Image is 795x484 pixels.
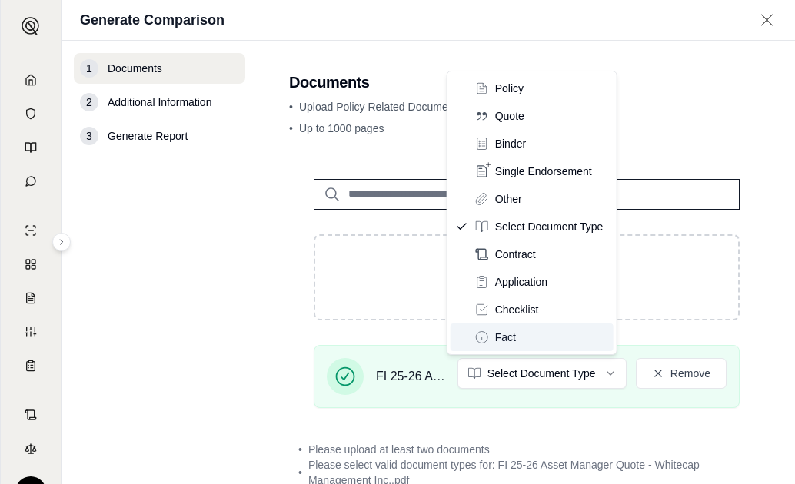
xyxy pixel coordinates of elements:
[495,302,539,317] span: Checklist
[495,219,604,234] span: Select Document Type
[495,108,524,124] span: Quote
[495,81,524,96] span: Policy
[495,164,592,179] span: Single Endorsement
[495,330,516,345] span: Fact
[495,247,536,262] span: Contract
[495,274,548,290] span: Application
[495,191,522,207] span: Other
[495,136,526,151] span: Binder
